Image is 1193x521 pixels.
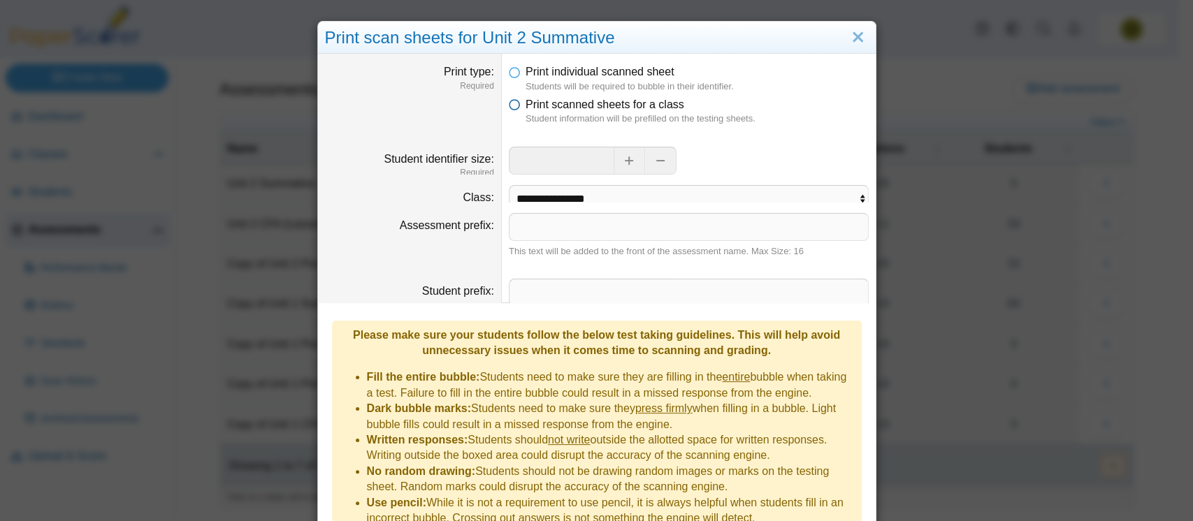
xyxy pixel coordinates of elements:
label: Print type [444,66,494,78]
b: No random drawing: [367,465,476,477]
label: Student prefix [422,285,494,297]
div: Print scan sheets for Unit 2 Summative [318,22,876,54]
dfn: Required [325,80,494,92]
li: Students should not be drawing random images or marks on the testing sheet. Random marks could di... [367,464,855,495]
u: entire [722,371,750,383]
dfn: Students will be required to bubble in their identifier. [526,80,869,93]
dfn: Required [325,167,494,179]
span: Print scanned sheets for a class [526,98,684,110]
b: Please make sure your students follow the below test taking guidelines. This will help avoid unne... [353,329,840,356]
b: Fill the entire bubble: [367,371,480,383]
li: Students need to make sure they are filling in the bubble when taking a test. Failure to fill in ... [367,369,855,401]
a: Close [847,26,869,50]
b: Use pencil: [367,497,426,508]
u: press firmly [635,402,693,414]
label: Class [463,191,493,203]
li: Students should outside the allotted space for written responses. Writing outside the boxed area ... [367,432,855,464]
span: Print individual scanned sheet [526,66,674,78]
u: not write [548,434,590,446]
label: Assessment prefix [400,219,494,231]
div: This text will be added to the front of the assessment name. Max Size: 16 [509,245,869,258]
b: Written responses: [367,434,468,446]
li: Students need to make sure they when filling in a bubble. Light bubble fills could result in a mi... [367,401,855,432]
button: Increase [614,147,645,175]
label: Student identifier size [384,153,493,165]
b: Dark bubble marks: [367,402,471,414]
dfn: Student information will be prefilled on the testing sheets. [526,112,869,125]
button: Decrease [645,147,677,175]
